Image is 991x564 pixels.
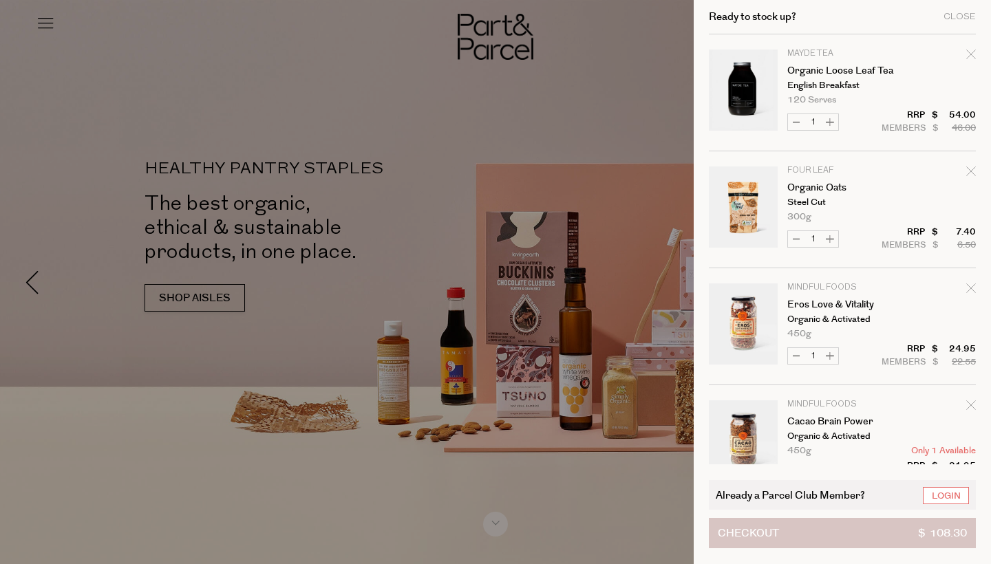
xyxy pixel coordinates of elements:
p: Organic & Activated [787,432,894,441]
p: Mayde Tea [787,50,894,58]
div: Remove Eros Love & Vitality [966,281,976,300]
p: English Breakfast [787,81,894,90]
span: 300g [787,213,811,221]
span: Already a Parcel Club Member? [716,487,865,503]
span: 450g [787,446,811,455]
input: QTY Organic Loose Leaf Tea [804,114,822,130]
a: Eros Love & Vitality [787,300,894,310]
input: QTY Organic Oats [804,231,822,247]
div: Remove Cacao Brain Power [966,398,976,417]
span: 120 Serves [787,96,836,105]
a: Login [923,487,969,504]
p: Mindful Foods [787,283,894,292]
div: Remove Organic Loose Leaf Tea [966,47,976,66]
span: Checkout [718,519,779,547]
span: Only 1 Available [911,446,976,455]
span: $ 108.30 [918,519,967,547]
a: Cacao Brain Power [787,417,894,426]
p: Mindful Foods [787,400,894,409]
div: Close [944,12,976,21]
span: 450g [787,329,811,338]
h2: Ready to stock up? [709,12,796,22]
p: Four Leaf [787,166,894,175]
button: Checkout$ 108.30 [709,518,976,548]
p: Steel Cut [787,198,894,207]
a: Organic Loose Leaf Tea [787,66,894,76]
p: Organic & Activated [787,315,894,324]
a: Organic Oats [787,183,894,193]
div: Remove Organic Oats [966,164,976,183]
input: QTY Eros Love & Vitality [804,348,822,364]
